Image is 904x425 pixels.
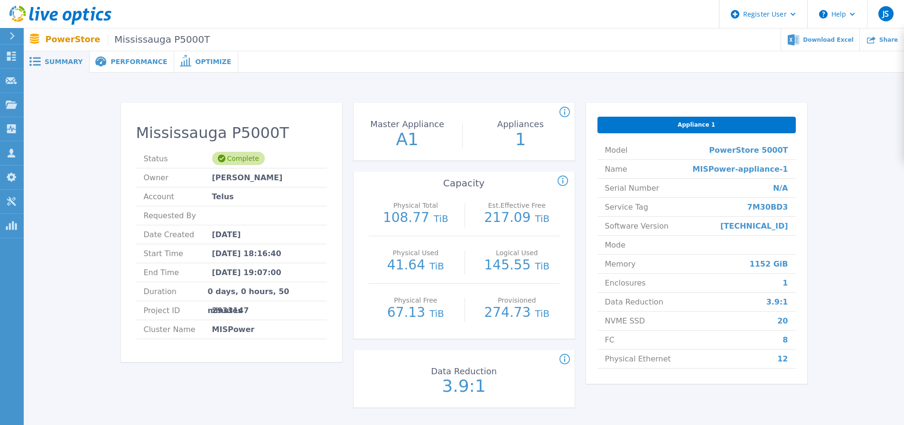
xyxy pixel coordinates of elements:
[605,312,645,330] span: NVME SSD
[429,308,444,319] span: TiB
[783,331,788,349] span: 8
[212,187,234,206] span: Telus
[375,297,456,304] p: Physical Free
[777,312,788,330] span: 20
[535,260,550,272] span: TiB
[108,34,210,45] span: Mississauga P5000T
[605,217,669,235] span: Software Version
[212,263,281,282] span: [DATE] 19:07:00
[212,320,255,339] span: MISPower
[46,34,210,45] p: PowerStore
[212,244,281,263] span: [DATE] 18:16:40
[475,211,559,225] p: 217.09
[356,120,458,129] p: Master Appliance
[803,37,853,43] span: Download Excel
[195,58,231,65] span: Optimize
[354,131,460,148] p: A1
[144,149,212,168] span: Status
[605,160,627,178] span: Name
[136,124,327,142] h2: Mississauga P5000T
[375,249,456,256] p: Physical Used
[208,282,319,301] span: 0 days, 0 hours, 50 minutes
[144,168,212,187] span: Owner
[375,202,456,209] p: Physical Total
[605,274,646,292] span: Enclosures
[678,121,715,129] span: Appliance 1
[111,58,167,65] span: Performance
[879,37,898,43] span: Share
[777,350,788,368] span: 12
[144,225,212,244] span: Date Created
[605,236,626,254] span: Mode
[605,179,660,197] span: Serial Number
[212,152,265,165] div: Complete
[144,187,212,206] span: Account
[692,160,788,178] span: MISPower-appliance-1
[373,211,458,225] p: 108.77
[467,131,574,148] p: 1
[411,378,517,395] p: 3.9:1
[535,308,550,319] span: TiB
[212,301,249,320] span: 2933147
[470,120,571,129] p: Appliances
[144,206,212,225] span: Requested By
[477,249,557,256] p: Logical Used
[747,198,788,216] span: 7M30BD3
[212,225,241,244] span: [DATE]
[434,213,448,224] span: TiB
[144,282,208,301] span: Duration
[605,293,663,311] span: Data Reduction
[413,367,514,376] p: Data Reduction
[773,179,788,197] span: N/A
[475,259,559,273] p: 145.55
[883,10,889,18] span: JS
[766,293,788,311] span: 3.9:1
[783,274,788,292] span: 1
[144,301,212,320] span: Project ID
[720,217,788,235] span: [TECHNICAL_ID]
[750,255,788,273] span: 1152 GiB
[429,260,444,272] span: TiB
[373,306,458,320] p: 67.13
[605,350,671,368] span: Physical Ethernet
[605,331,615,349] span: FC
[475,306,559,320] p: 274.73
[144,244,212,263] span: Start Time
[45,58,83,65] span: Summary
[605,141,628,159] span: Model
[709,141,788,159] span: PowerStore 5000T
[605,255,636,273] span: Memory
[477,297,557,304] p: Provisioned
[605,198,648,216] span: Service Tag
[144,263,212,282] span: End Time
[535,213,550,224] span: TiB
[373,259,458,273] p: 41.64
[477,202,557,209] p: Est.Effective Free
[144,320,212,339] span: Cluster Name
[212,168,283,187] span: [PERSON_NAME]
